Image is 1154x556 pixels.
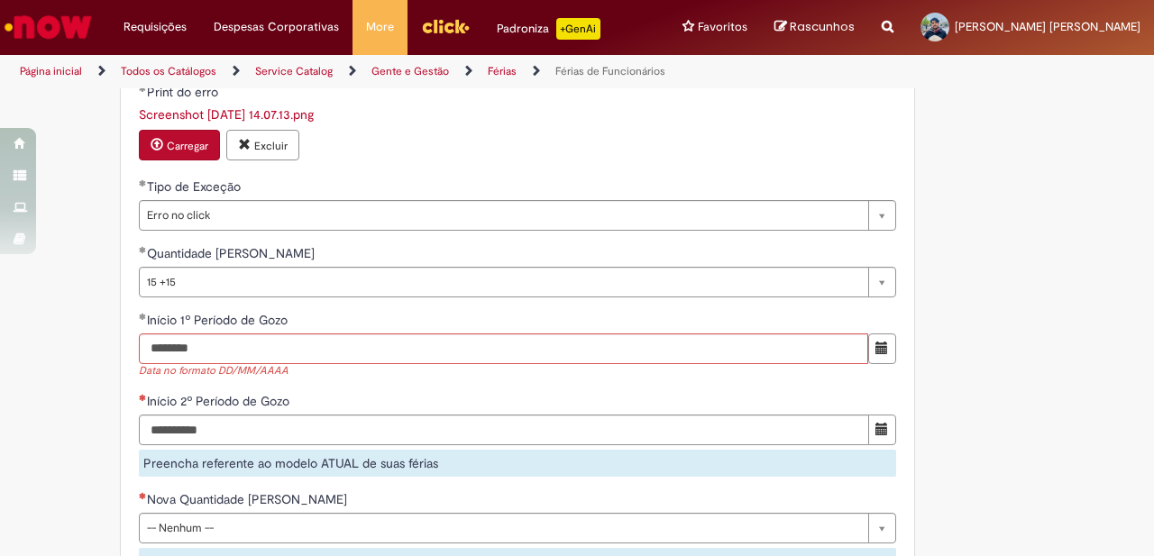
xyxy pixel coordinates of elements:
a: Página inicial [20,64,82,78]
ul: Trilhas de página [14,55,756,88]
button: Excluir anexo Screenshot 2025-08-29 at 14.07.13.png [226,130,299,160]
img: ServiceNow [2,9,95,45]
span: Nova Quantidade [PERSON_NAME] [147,491,351,507]
span: Início 2º Período de Gozo [147,393,293,409]
img: click_logo_yellow_360x200.png [421,13,470,40]
span: Data no formato DD/MM/AAAA [139,364,896,379]
small: Excluir [254,139,288,153]
span: Despesas Corporativas [214,18,339,36]
span: -- Nenhum -- [147,514,859,542]
a: Férias [488,64,517,78]
span: Erro no click [147,201,859,230]
button: Mostrar calendário para Início 1º Período de Gozo [868,333,896,364]
span: Obrigatório Preenchido [139,85,147,92]
div: Preencha referente ao modelo ATUAL de suas férias [139,450,896,477]
button: Mostrar calendário para Início 2º Período de Gozo [868,415,896,445]
div: Padroniza [497,18,600,40]
span: Obrigatório Preenchido [139,313,147,320]
span: Rascunhos [790,18,855,35]
a: Gente e Gestão [371,64,449,78]
span: Quantidade [PERSON_NAME] [147,245,318,261]
button: Carregar anexo de Print do erro Required [139,130,220,160]
span: 15 +15 [147,268,859,296]
p: +GenAi [556,18,600,40]
a: Todos os Catálogos [121,64,216,78]
span: Obrigatório Preenchido [139,246,147,253]
a: Férias de Funcionários [555,64,665,78]
span: Tipo de Exceção [147,178,244,195]
a: Download de Screenshot 2025-08-29 at 14.07.13.png [139,106,314,123]
a: Service Catalog [255,64,333,78]
span: More [366,18,394,36]
input: Início 2º Período de Gozo [139,415,869,445]
span: Print do erro [147,84,222,100]
span: Obrigatório Preenchido [139,179,147,187]
input: Início 1º Período de Gozo [139,333,868,364]
span: Início 1º Período de Gozo [147,312,291,328]
span: Necessários [139,492,147,499]
small: Carregar [167,139,208,153]
span: Requisições [124,18,187,36]
span: [PERSON_NAME] [PERSON_NAME] [955,19,1140,34]
span: Favoritos [698,18,747,36]
a: Rascunhos [774,19,855,36]
span: Necessários [139,394,147,401]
